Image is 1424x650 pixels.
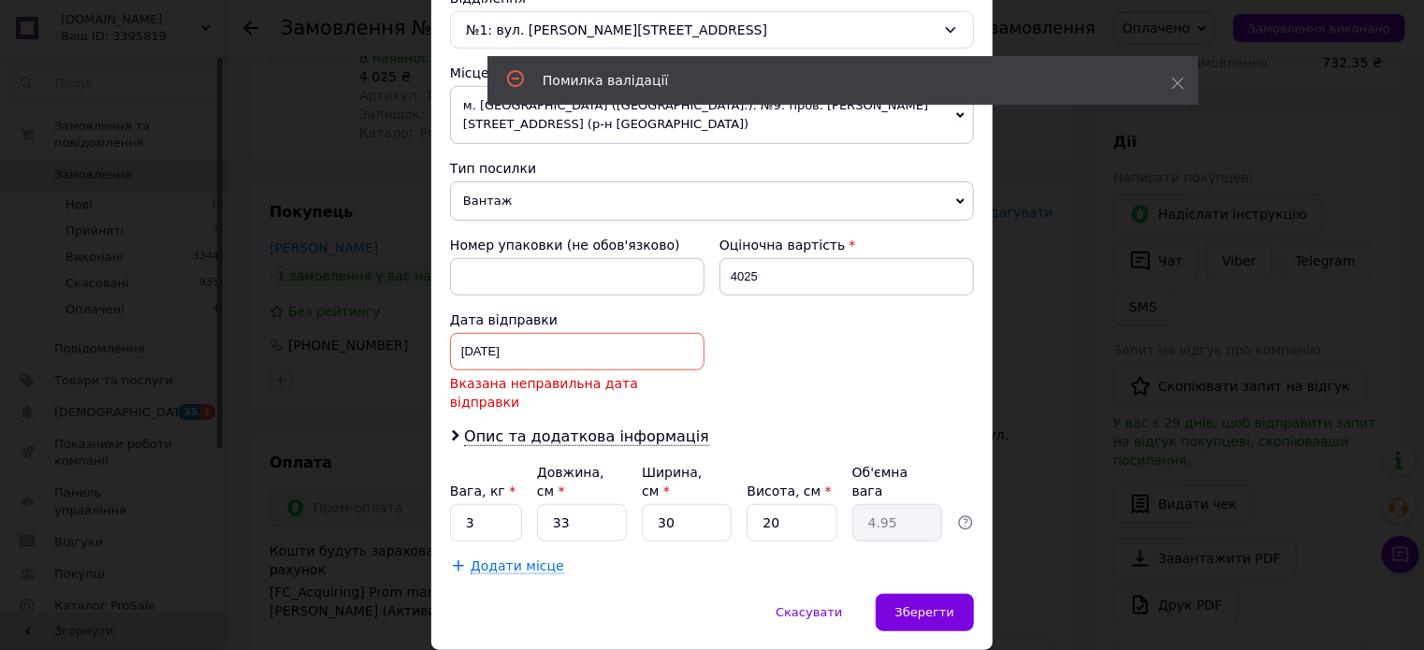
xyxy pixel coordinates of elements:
div: Оціночна вартість [719,236,974,254]
label: Довжина, см [537,465,604,498]
span: Додати місце [471,558,564,574]
span: Вантаж [450,181,974,221]
span: Зберегти [895,605,954,619]
label: Висота, см [747,484,831,498]
label: Ширина, см [642,465,702,498]
div: Номер упаковки (не обов'язково) [450,236,705,254]
span: Тип посилки [450,161,536,176]
div: Дата відправки [450,311,705,329]
span: Вказана неправильна дата відправки [450,374,705,412]
span: Місце відправки [450,65,563,80]
div: Об'ємна вага [852,463,942,500]
div: №1: вул. [PERSON_NAME][STREET_ADDRESS] [450,11,974,49]
span: м. [GEOGRAPHIC_DATA] ([GEOGRAPHIC_DATA].): №9: пров. [PERSON_NAME][STREET_ADDRESS] (р-н [GEOGRAPH... [450,86,974,144]
span: Опис та додаткова інформація [464,427,709,446]
label: Вага, кг [450,484,516,498]
span: Скасувати [776,605,842,619]
div: Помилка валідації [543,71,1125,90]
